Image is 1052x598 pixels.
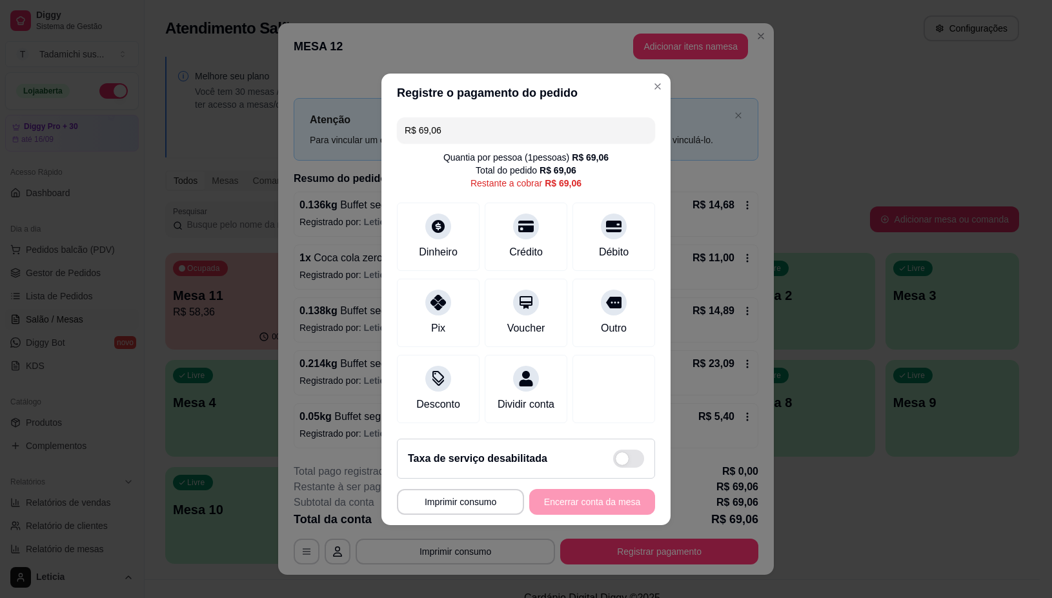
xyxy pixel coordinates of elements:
[572,151,609,164] div: R$ 69,06
[540,164,576,177] div: R$ 69,06
[405,117,647,143] input: Ex.: hambúrguer de cordeiro
[408,451,547,466] h2: Taxa de serviço desabilitada
[509,244,543,260] div: Crédito
[507,321,545,336] div: Voucher
[443,151,609,164] div: Quantia por pessoa ( 1 pessoas)
[647,76,668,97] button: Close
[381,74,671,112] header: Registre o pagamento do pedido
[416,397,460,412] div: Desconto
[431,321,445,336] div: Pix
[599,244,629,260] div: Débito
[545,177,582,190] div: R$ 69,06
[419,244,458,260] div: Dinheiro
[476,164,576,177] div: Total do pedido
[397,489,524,515] button: Imprimir consumo
[498,397,554,412] div: Dividir conta
[601,321,627,336] div: Outro
[470,177,582,190] div: Restante a cobrar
